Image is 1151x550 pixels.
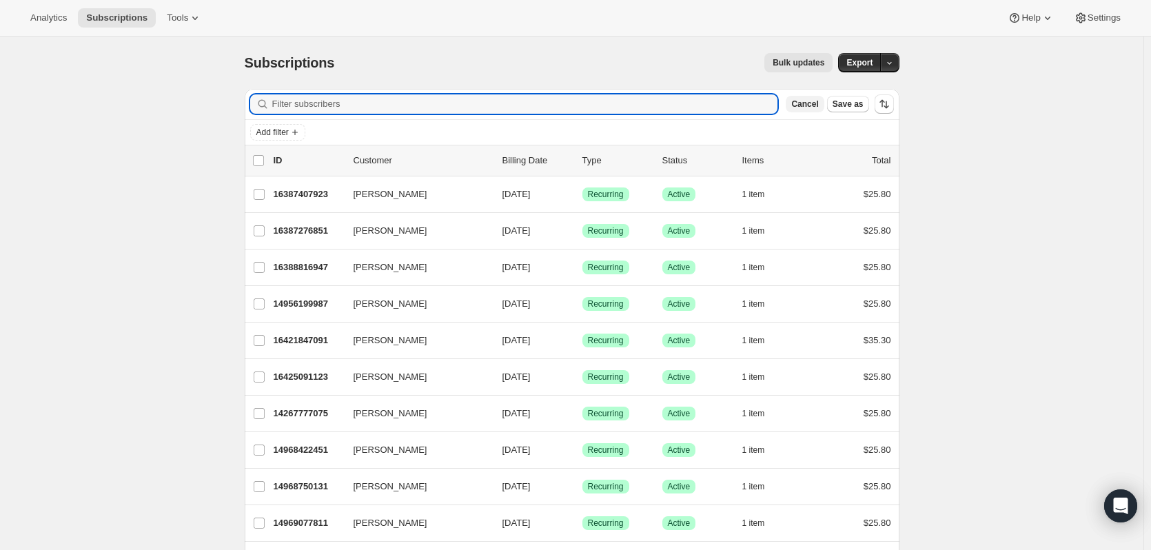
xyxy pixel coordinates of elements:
[274,258,891,277] div: 16388816947[PERSON_NAME][DATE]SuccessRecurringSuccessActive1 item$25.80
[668,445,691,456] span: Active
[354,407,427,420] span: [PERSON_NAME]
[668,408,691,419] span: Active
[838,53,881,72] button: Export
[588,518,624,529] span: Recurring
[345,293,483,315] button: [PERSON_NAME]
[274,477,891,496] div: 14968750131[PERSON_NAME][DATE]SuccessRecurringSuccessActive1 item$25.80
[668,298,691,309] span: Active
[502,408,531,418] span: [DATE]
[345,329,483,352] button: [PERSON_NAME]
[345,512,483,534] button: [PERSON_NAME]
[345,403,483,425] button: [PERSON_NAME]
[742,445,765,456] span: 1 item
[875,94,894,114] button: Sort the results
[742,221,780,241] button: 1 item
[354,224,427,238] span: [PERSON_NAME]
[1066,8,1129,28] button: Settings
[742,189,765,200] span: 1 item
[588,335,624,346] span: Recurring
[864,189,891,199] span: $25.80
[354,297,427,311] span: [PERSON_NAME]
[78,8,156,28] button: Subscriptions
[274,297,343,311] p: 14956199987
[588,408,624,419] span: Recurring
[864,518,891,528] span: $25.80
[502,481,531,491] span: [DATE]
[250,124,305,141] button: Add filter
[274,443,343,457] p: 14968422451
[345,183,483,205] button: [PERSON_NAME]
[274,480,343,493] p: 14968750131
[502,189,531,199] span: [DATE]
[354,480,427,493] span: [PERSON_NAME]
[1104,489,1137,522] div: Open Intercom Messenger
[864,445,891,455] span: $25.80
[872,154,890,167] p: Total
[274,294,891,314] div: 14956199987[PERSON_NAME][DATE]SuccessRecurringSuccessActive1 item$25.80
[742,371,765,383] span: 1 item
[274,261,343,274] p: 16388816947
[827,96,869,112] button: Save as
[274,187,343,201] p: 16387407923
[668,189,691,200] span: Active
[354,516,427,530] span: [PERSON_NAME]
[354,334,427,347] span: [PERSON_NAME]
[86,12,147,23] span: Subscriptions
[668,371,691,383] span: Active
[588,298,624,309] span: Recurring
[588,262,624,273] span: Recurring
[354,154,491,167] p: Customer
[588,225,624,236] span: Recurring
[864,335,891,345] span: $35.30
[742,513,780,533] button: 1 item
[354,370,427,384] span: [PERSON_NAME]
[274,221,891,241] div: 16387276851[PERSON_NAME][DATE]SuccessRecurringSuccessActive1 item$25.80
[502,154,571,167] p: Billing Date
[742,477,780,496] button: 1 item
[354,443,427,457] span: [PERSON_NAME]
[742,262,765,273] span: 1 item
[1021,12,1040,23] span: Help
[668,262,691,273] span: Active
[274,367,891,387] div: 16425091123[PERSON_NAME][DATE]SuccessRecurringSuccessActive1 item$25.80
[22,8,75,28] button: Analytics
[786,96,824,112] button: Cancel
[742,404,780,423] button: 1 item
[1088,12,1121,23] span: Settings
[345,366,483,388] button: [PERSON_NAME]
[274,334,343,347] p: 16421847091
[345,256,483,278] button: [PERSON_NAME]
[742,258,780,277] button: 1 item
[274,224,343,238] p: 16387276851
[742,225,765,236] span: 1 item
[742,518,765,529] span: 1 item
[791,99,818,110] span: Cancel
[502,262,531,272] span: [DATE]
[274,331,891,350] div: 16421847091[PERSON_NAME][DATE]SuccessRecurringSuccessActive1 item$35.30
[742,331,780,350] button: 1 item
[502,518,531,528] span: [DATE]
[864,481,891,491] span: $25.80
[846,57,873,68] span: Export
[272,94,778,114] input: Filter subscribers
[167,12,188,23] span: Tools
[773,57,824,68] span: Bulk updates
[274,185,891,204] div: 16387407923[PERSON_NAME][DATE]SuccessRecurringSuccessActive1 item$25.80
[274,513,891,533] div: 14969077811[PERSON_NAME][DATE]SuccessRecurringSuccessActive1 item$25.80
[742,185,780,204] button: 1 item
[668,481,691,492] span: Active
[742,335,765,346] span: 1 item
[274,407,343,420] p: 14267777075
[345,439,483,461] button: [PERSON_NAME]
[502,335,531,345] span: [DATE]
[742,367,780,387] button: 1 item
[256,127,289,138] span: Add filter
[668,518,691,529] span: Active
[502,445,531,455] span: [DATE]
[662,154,731,167] p: Status
[864,371,891,382] span: $25.80
[502,225,531,236] span: [DATE]
[742,298,765,309] span: 1 item
[864,408,891,418] span: $25.80
[588,189,624,200] span: Recurring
